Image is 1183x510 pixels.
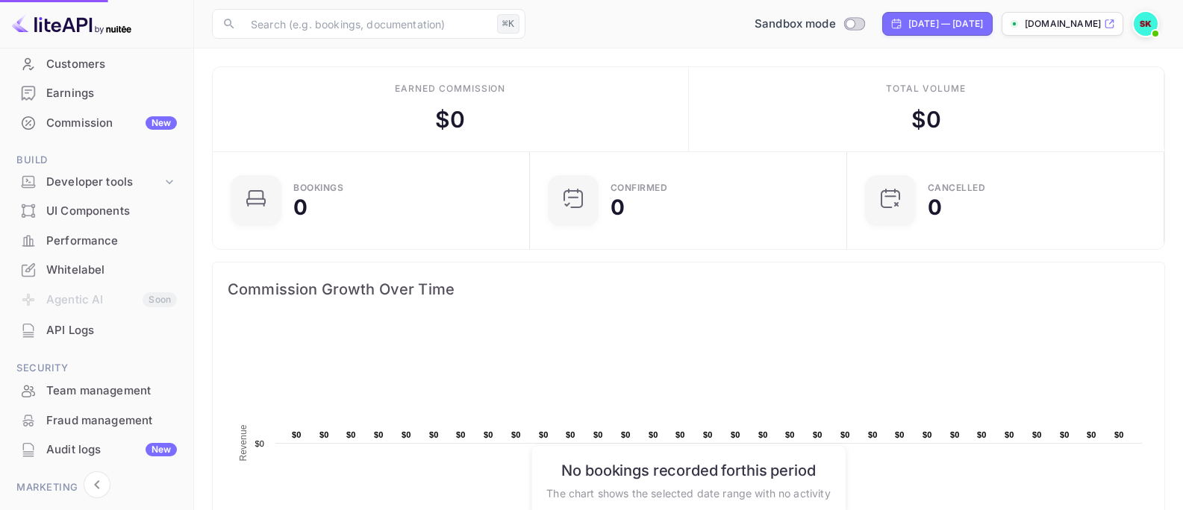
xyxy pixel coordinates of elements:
[146,116,177,130] div: New
[928,197,942,218] div: 0
[611,183,668,192] div: Confirmed
[9,79,184,108] div: Earnings
[840,430,850,439] text: $0
[429,430,439,439] text: $0
[46,382,177,400] div: Team management
[46,56,177,73] div: Customers
[9,50,184,78] a: Customers
[895,430,905,439] text: $0
[9,109,184,136] a: CommissionNew
[9,435,184,463] a: Audit logsNew
[758,430,768,439] text: $0
[46,262,177,279] div: Whitelabel
[484,430,493,439] text: $0
[785,430,795,439] text: $0
[911,103,941,136] div: $ 0
[1060,430,1070,439] text: $0
[435,103,465,136] div: $ 0
[9,227,184,254] a: Performance
[12,12,131,36] img: LiteAPI logo
[402,430,411,439] text: $0
[9,169,184,195] div: Developer tools
[566,430,575,439] text: $0
[9,197,184,224] a: UI Components
[46,322,177,339] div: API Logs
[9,406,184,435] div: Fraud management
[1025,17,1101,31] p: [DOMAIN_NAME]
[292,430,302,439] text: $0
[9,377,184,406] div: Team management
[1032,430,1042,439] text: $0
[546,461,830,479] h6: No bookings recorded for this period
[950,430,960,439] text: $0
[9,316,184,345] div: API Logs
[908,17,983,31] div: [DATE] — [DATE]
[1005,430,1014,439] text: $0
[649,430,658,439] text: $0
[511,430,521,439] text: $0
[242,9,491,39] input: Search (e.g. bookings, documentation)
[9,50,184,79] div: Customers
[9,479,184,496] span: Marketing
[46,115,177,132] div: Commission
[319,430,329,439] text: $0
[749,16,870,33] div: Switch to Production mode
[346,430,356,439] text: $0
[395,82,505,95] div: Earned commission
[886,82,966,95] div: Total volume
[1087,430,1096,439] text: $0
[923,430,932,439] text: $0
[9,360,184,377] span: Security
[621,430,631,439] text: $0
[293,197,308,218] div: 0
[228,277,1149,301] span: Commission Growth Over Time
[456,430,466,439] text: $0
[46,203,177,220] div: UI Components
[539,430,549,439] text: $0
[374,430,384,439] text: $0
[611,197,625,218] div: 0
[9,197,184,226] div: UI Components
[46,233,177,250] div: Performance
[813,430,823,439] text: $0
[546,485,830,500] p: The chart shows the selected date range with no activity
[497,14,519,34] div: ⌘K
[1114,430,1124,439] text: $0
[9,79,184,107] a: Earnings
[255,439,264,448] text: $0
[755,16,836,33] span: Sandbox mode
[46,174,162,191] div: Developer tools
[293,183,343,192] div: Bookings
[9,435,184,465] div: Audit logsNew
[675,430,685,439] text: $0
[46,412,177,429] div: Fraud management
[1134,12,1158,36] img: S k
[9,256,184,283] a: Whitelabel
[9,227,184,256] div: Performance
[868,430,878,439] text: $0
[146,443,177,456] div: New
[928,183,986,192] div: CANCELLED
[9,377,184,404] a: Team management
[46,441,177,459] div: Audit logs
[9,109,184,138] div: CommissionNew
[731,430,740,439] text: $0
[703,430,713,439] text: $0
[9,152,184,169] span: Build
[977,430,987,439] text: $0
[9,316,184,344] a: API Logs
[9,256,184,285] div: Whitelabel
[84,471,110,498] button: Collapse navigation
[238,424,249,461] text: Revenue
[46,85,177,102] div: Earnings
[593,430,603,439] text: $0
[9,406,184,434] a: Fraud management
